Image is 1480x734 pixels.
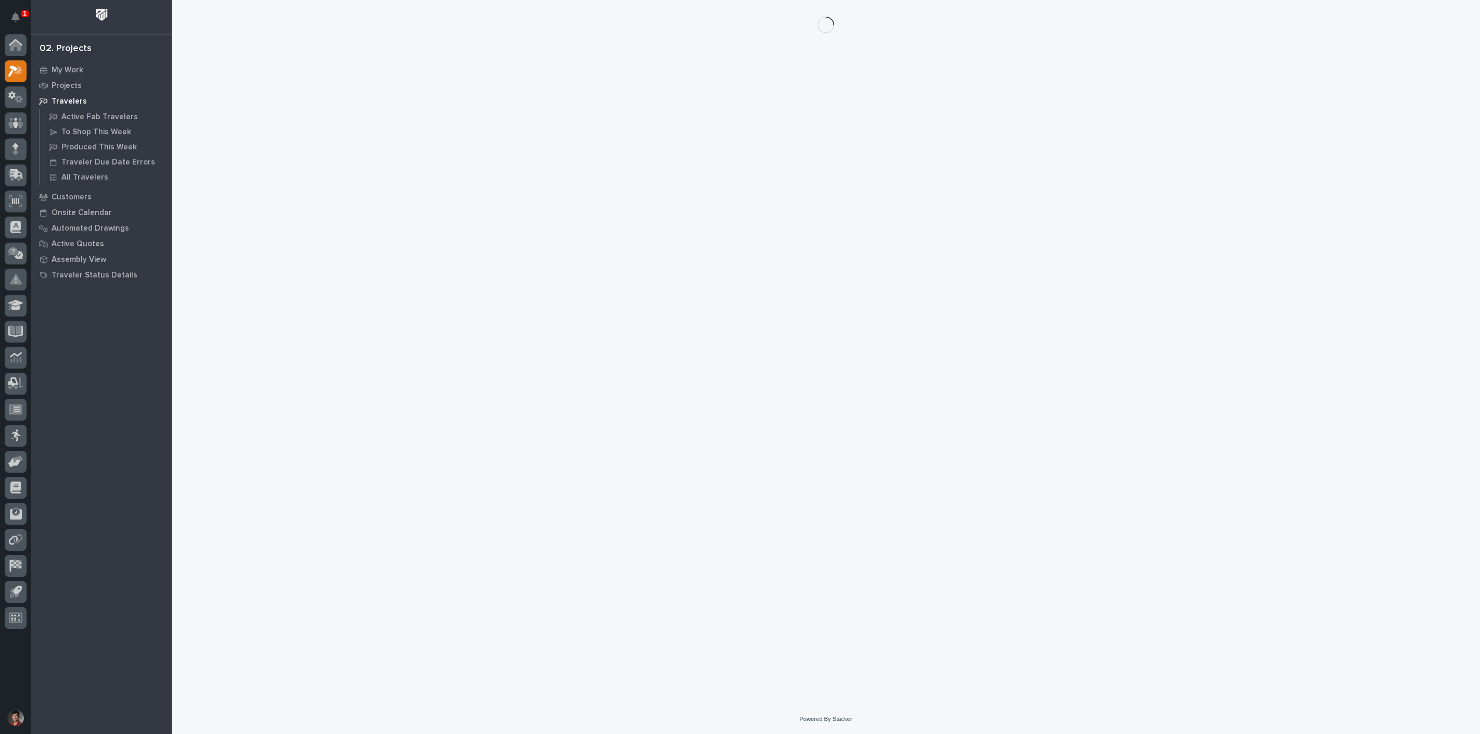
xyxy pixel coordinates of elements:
div: 02. Projects [40,43,92,55]
p: Active Fab Travelers [61,112,138,122]
p: Produced This Week [61,143,137,152]
div: Notifications1 [13,12,27,29]
a: Assembly View [31,251,172,267]
p: Automated Drawings [52,224,129,233]
p: Travelers [52,97,87,106]
a: Produced This Week [40,140,172,154]
p: Active Quotes [52,239,104,249]
a: My Work [31,62,172,78]
p: Traveler Due Date Errors [61,158,155,167]
a: Active Fab Travelers [40,109,172,124]
a: Projects [31,78,172,93]
a: Customers [31,189,172,205]
p: 1 [23,10,27,17]
a: All Travelers [40,170,172,184]
a: Powered By Stacker [799,716,852,722]
a: Travelers [31,93,172,109]
a: To Shop This Week [40,124,172,139]
p: Customers [52,193,92,202]
p: Traveler Status Details [52,271,137,280]
p: My Work [52,66,83,75]
p: Onsite Calendar [52,208,112,218]
button: users-avatar [5,707,27,729]
a: Traveler Status Details [31,267,172,283]
a: Traveler Due Date Errors [40,155,172,169]
p: To Shop This Week [61,128,131,137]
a: Onsite Calendar [31,205,172,220]
p: Projects [52,81,82,91]
a: Active Quotes [31,236,172,251]
p: Assembly View [52,255,106,264]
p: All Travelers [61,173,108,182]
button: Notifications [5,6,27,28]
a: Automated Drawings [31,220,172,236]
img: Workspace Logo [92,5,111,24]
